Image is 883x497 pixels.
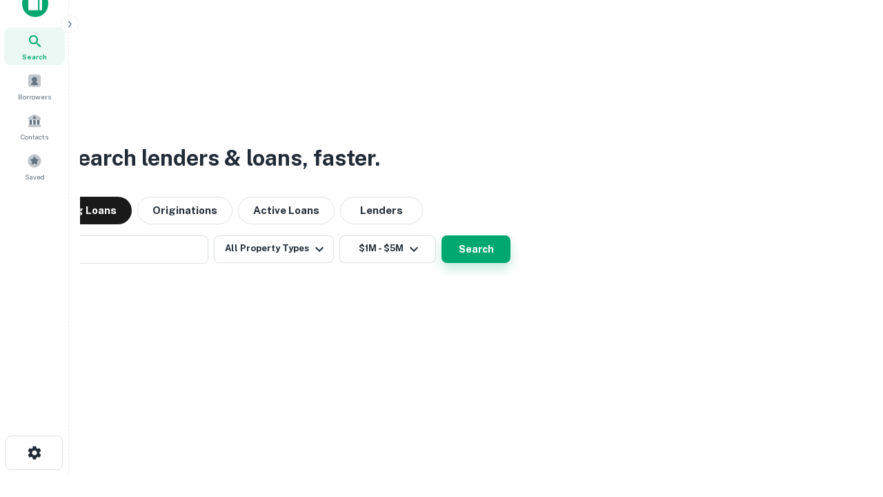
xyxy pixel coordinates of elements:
[25,171,45,182] span: Saved
[214,235,334,263] button: All Property Types
[21,131,48,142] span: Contacts
[4,28,65,65] a: Search
[814,387,883,453] iframe: Chat Widget
[339,235,436,263] button: $1M - $5M
[4,108,65,145] a: Contacts
[441,235,510,263] button: Search
[63,142,380,175] h3: Search lenders & loans, faster.
[238,197,335,224] button: Active Loans
[340,197,423,224] button: Lenders
[137,197,232,224] button: Originations
[4,148,65,185] a: Saved
[4,68,65,105] a: Borrowers
[18,91,51,102] span: Borrowers
[22,51,47,62] span: Search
